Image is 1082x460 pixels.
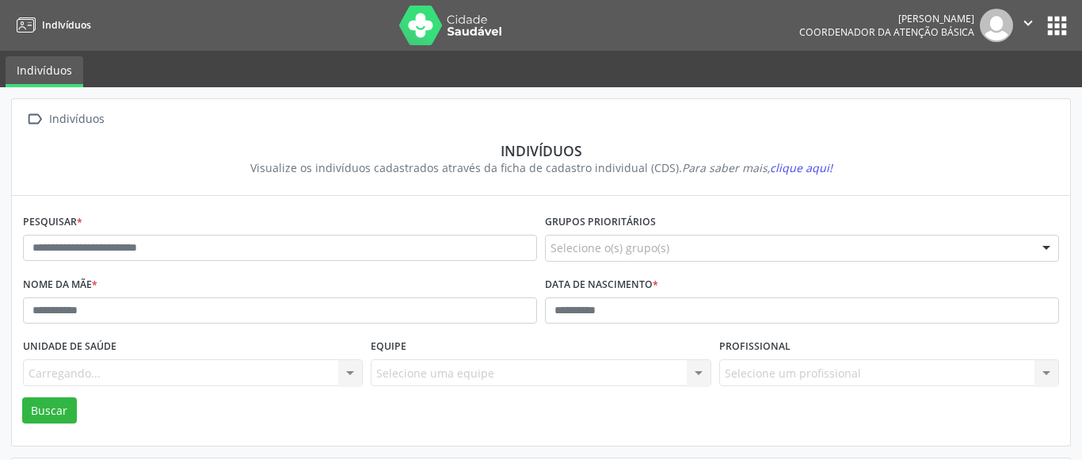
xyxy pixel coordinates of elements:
[23,273,97,297] label: Nome da mãe
[42,18,91,32] span: Indivíduos
[1043,12,1071,40] button: apps
[799,25,974,39] span: Coordenador da Atenção Básica
[23,108,46,131] i: 
[980,9,1013,42] img: img
[1013,9,1043,42] button: 
[545,210,656,235] label: Grupos prioritários
[23,108,107,131] a:  Indivíduos
[23,335,116,359] label: Unidade de saúde
[11,12,91,38] a: Indivíduos
[551,240,669,256] span: Selecione o(s) grupo(s)
[6,56,83,87] a: Indivíduos
[34,159,1048,176] div: Visualize os indivíduos cadastrados através da ficha de cadastro individual (CDS).
[719,335,791,359] label: Profissional
[682,160,832,175] i: Para saber mais,
[34,142,1048,159] div: Indivíduos
[23,210,82,235] label: Pesquisar
[371,335,406,359] label: Equipe
[545,273,658,297] label: Data de nascimento
[1019,14,1037,32] i: 
[770,160,832,175] span: clique aqui!
[46,108,107,131] div: Indivíduos
[799,12,974,25] div: [PERSON_NAME]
